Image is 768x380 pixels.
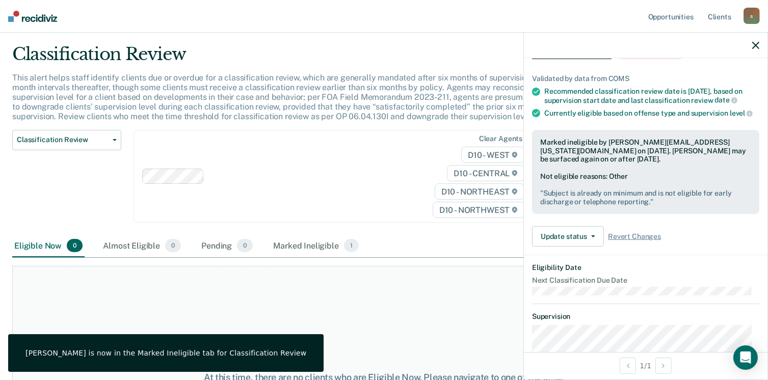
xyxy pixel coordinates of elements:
[532,74,759,83] div: Validated by data from COMS
[524,352,767,379] div: 1 / 1
[544,108,759,118] div: Currently eligible based on offense type and supervision
[608,232,661,241] span: Revert Changes
[237,239,253,252] span: 0
[544,87,759,104] div: Recommended classification review date is [DATE], based on supervision start date and last classi...
[730,109,753,117] span: level
[271,235,361,257] div: Marked Ineligible
[435,183,524,200] span: D10 - NORTHEAST
[532,276,759,285] dt: Next Classification Due Date
[12,73,581,122] p: This alert helps staff identify clients due or overdue for a classification review, which are gen...
[532,49,612,59] span: Classification Review
[532,263,759,272] dt: Eligibility Date
[479,134,522,143] div: Clear agents
[540,172,751,206] div: Not eligible reasons: Other
[101,235,183,257] div: Almost Eligible
[714,96,737,104] span: date
[744,8,760,24] div: s
[461,147,524,163] span: D10 - WEST
[532,226,604,247] button: Update status
[433,202,524,218] span: D10 - NORTHWEST
[25,348,306,358] div: [PERSON_NAME] is now in the Marked Ineligible tab for Classification Review
[199,235,255,257] div: Pending
[344,239,359,252] span: 1
[540,138,751,164] div: Marked ineligible by [PERSON_NAME][EMAIL_ADDRESS][US_STATE][DOMAIN_NAME] on [DATE]. [PERSON_NAME]...
[447,165,524,181] span: D10 - CENTRAL
[655,358,672,374] button: Next Opportunity
[532,312,759,321] dt: Supervision
[17,135,109,144] span: Classification Review
[540,189,751,206] pre: " Subject is already on minimum and is not eligible for early discharge or telephone reporting. "
[8,11,57,22] img: Recidiviz
[165,239,181,252] span: 0
[67,239,83,252] span: 0
[620,358,636,374] button: Previous Opportunity
[733,345,758,370] div: Open Intercom Messenger
[12,44,588,73] div: Classification Review
[12,235,85,257] div: Eligible Now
